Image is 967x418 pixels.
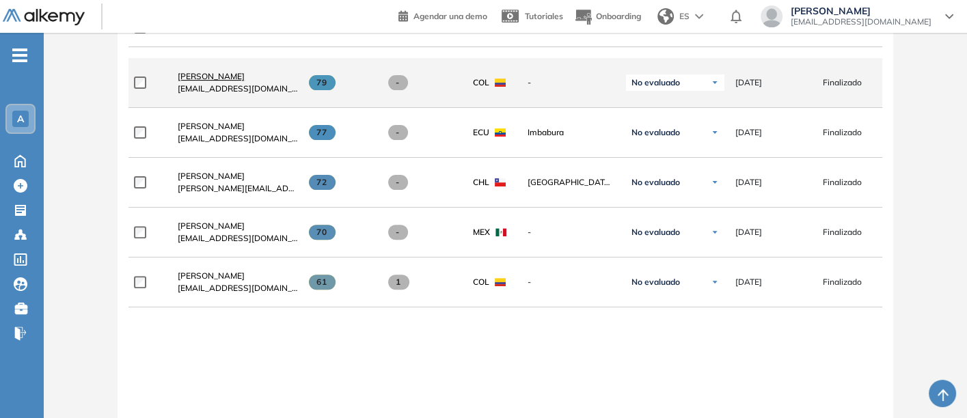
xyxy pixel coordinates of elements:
span: COL [473,276,489,288]
span: [EMAIL_ADDRESS][DOMAIN_NAME] [178,282,298,294]
span: 77 [309,125,336,140]
span: [PERSON_NAME] [178,221,245,231]
span: CHL [473,176,489,189]
span: - [388,225,408,240]
img: CHL [495,178,506,186]
span: - [388,175,408,190]
span: No evaluado [631,177,680,188]
span: [PERSON_NAME] [178,270,245,281]
span: 72 [309,175,336,190]
span: [DATE] [735,176,762,189]
img: Ícono de flecha [711,178,719,186]
span: Tutoriales [525,11,563,21]
span: [PERSON_NAME] [178,121,245,131]
img: COL [495,278,506,286]
span: Finalizado [823,76,862,89]
img: COL [495,79,506,87]
span: 79 [309,75,336,90]
span: Finalizado [823,176,862,189]
img: Ícono de flecha [711,228,719,236]
span: ES [679,10,690,23]
span: [EMAIL_ADDRESS][DOMAIN_NAME] [178,133,298,145]
span: Agendar una demo [413,11,487,21]
span: 61 [309,275,336,290]
img: ECU [495,128,506,137]
span: Onboarding [596,11,641,21]
span: MEX [473,226,490,238]
span: [DATE] [735,276,762,288]
span: [DATE] [735,226,762,238]
img: Ícono de flecha [711,278,719,286]
img: Logo [3,9,85,26]
span: [DATE] [735,76,762,89]
span: No evaluado [631,227,680,238]
img: arrow [695,14,703,19]
span: - [528,276,615,288]
span: No evaluado [631,77,680,88]
span: [PERSON_NAME][EMAIL_ADDRESS][PERSON_NAME][DOMAIN_NAME] [178,182,298,195]
span: No evaluado [631,277,680,288]
span: ECU [473,126,489,139]
span: [PERSON_NAME] [178,71,245,81]
a: [PERSON_NAME] [178,270,298,282]
span: [EMAIL_ADDRESS][DOMAIN_NAME] [178,83,298,95]
span: [GEOGRAPHIC_DATA][PERSON_NAME] [528,176,615,189]
span: Finalizado [823,226,862,238]
button: Onboarding [574,2,641,31]
span: Imbabura [528,126,615,139]
span: - [388,125,408,140]
a: [PERSON_NAME] [178,170,298,182]
span: - [388,75,408,90]
img: Ícono de flecha [711,79,719,87]
img: world [657,8,674,25]
span: [PERSON_NAME] [178,171,245,181]
span: A [17,113,24,124]
span: COL [473,76,489,89]
span: Finalizado [823,126,862,139]
a: [PERSON_NAME] [178,120,298,133]
a: [PERSON_NAME] [178,220,298,232]
img: Ícono de flecha [711,128,719,137]
span: [PERSON_NAME] [791,5,931,16]
span: [DATE] [735,126,762,139]
span: 70 [309,225,336,240]
a: [PERSON_NAME] [178,70,298,83]
span: - [528,226,615,238]
a: Agendar una demo [398,7,487,23]
span: Finalizado [823,276,862,288]
span: [EMAIL_ADDRESS][DOMAIN_NAME] [791,16,931,27]
span: - [528,76,615,89]
span: [EMAIL_ADDRESS][DOMAIN_NAME] [178,232,298,245]
img: MEX [495,228,506,236]
span: No evaluado [631,127,680,138]
span: 1 [388,275,409,290]
i: - [12,54,27,57]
